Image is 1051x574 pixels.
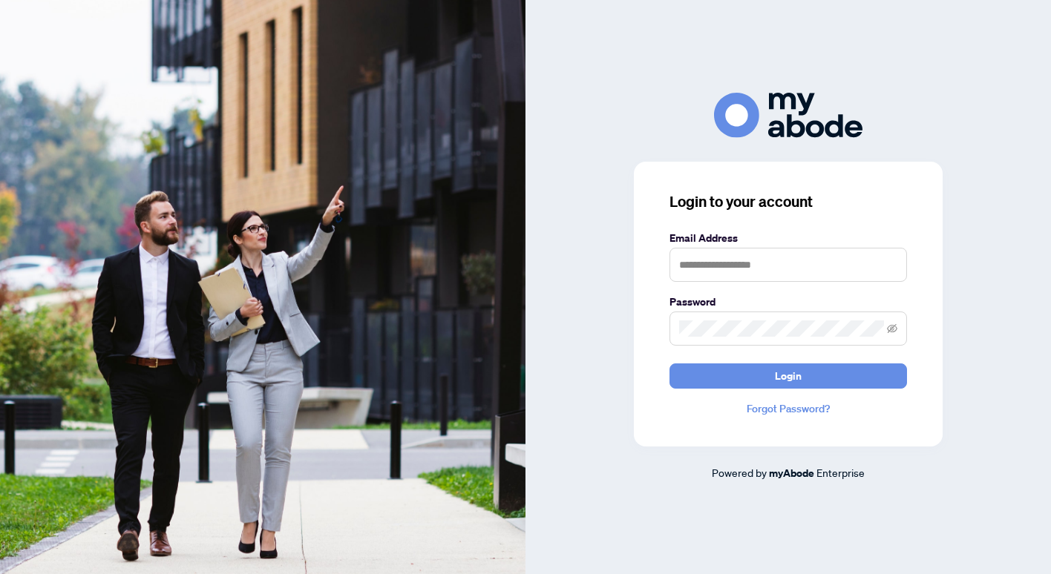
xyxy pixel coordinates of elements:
[775,364,802,388] span: Login
[669,191,907,212] h3: Login to your account
[712,466,767,479] span: Powered by
[669,400,907,417] a: Forgot Password?
[714,93,862,138] img: ma-logo
[669,294,907,310] label: Password
[769,465,814,481] a: myAbode
[669,230,907,246] label: Email Address
[887,323,897,334] span: eye-invisible
[816,466,865,479] span: Enterprise
[669,363,907,389] button: Login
